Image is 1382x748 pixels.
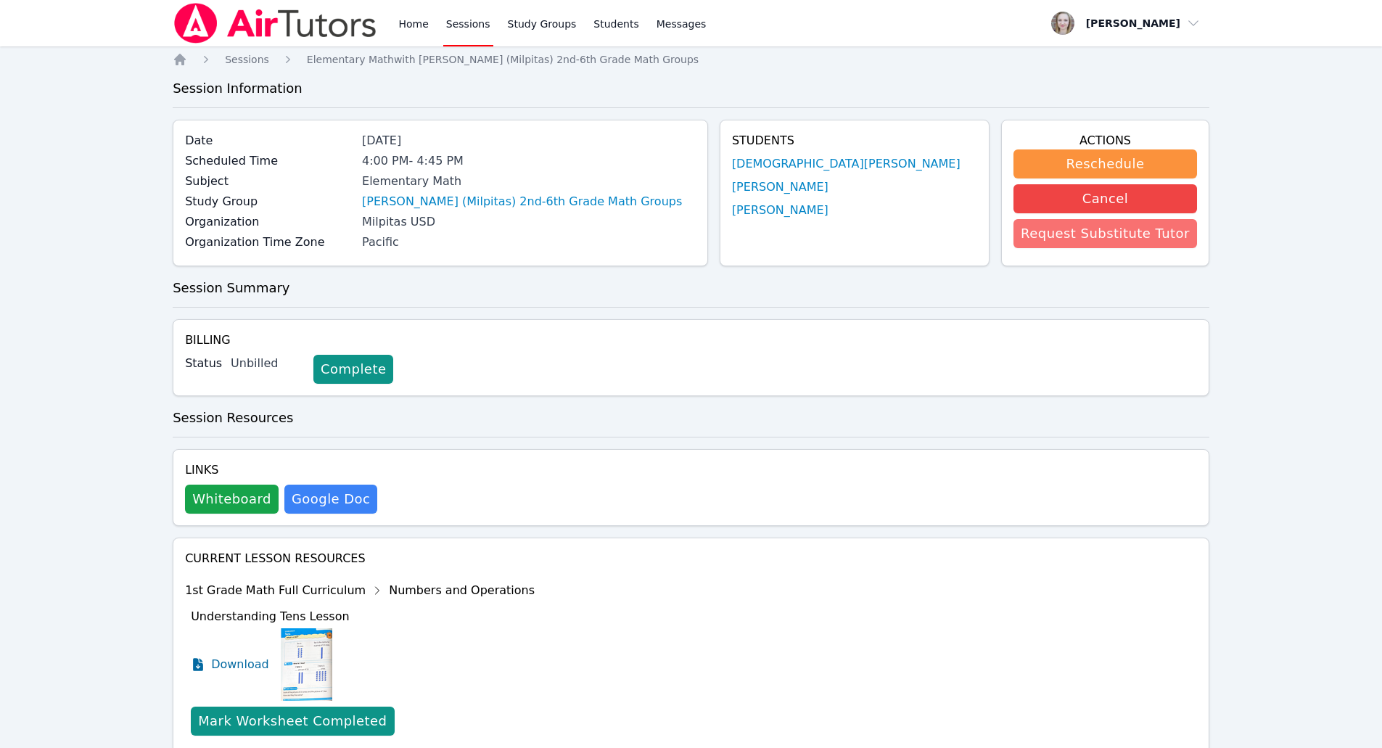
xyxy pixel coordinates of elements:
[185,461,377,479] h4: Links
[185,332,1197,349] h4: Billing
[173,3,378,44] img: Air Tutors
[185,152,353,170] label: Scheduled Time
[313,355,393,384] a: Complete
[191,707,394,736] button: Mark Worksheet Completed
[362,132,696,149] div: [DATE]
[1013,184,1197,213] button: Cancel
[732,178,828,196] a: [PERSON_NAME]
[185,485,279,514] button: Whiteboard
[307,54,699,65] span: Elementary Math with [PERSON_NAME] (Milpitas) 2nd-6th Grade Math Groups
[1013,132,1197,149] h4: Actions
[185,579,539,602] div: 1st Grade Math Full Curriculum Numbers and Operations
[732,155,961,173] a: [DEMOGRAPHIC_DATA][PERSON_NAME]
[362,152,696,170] div: 4:00 PM - 4:45 PM
[281,628,332,701] img: Understanding Tens Lesson
[225,54,269,65] span: Sessions
[307,52,699,67] a: Elementary Mathwith [PERSON_NAME] (Milpitas) 2nd-6th Grade Math Groups
[362,213,696,231] div: Milpitas USD
[185,234,353,251] label: Organization Time Zone
[173,278,1209,298] h3: Session Summary
[362,173,696,190] div: Elementary Math
[185,355,222,372] label: Status
[185,193,353,210] label: Study Group
[362,193,682,210] a: [PERSON_NAME] (Milpitas) 2nd-6th Grade Math Groups
[185,173,353,190] label: Subject
[732,202,828,219] a: [PERSON_NAME]
[185,213,353,231] label: Organization
[173,52,1209,67] nav: Breadcrumb
[211,656,269,673] span: Download
[231,355,302,372] div: Unbilled
[362,234,696,251] div: Pacific
[225,52,269,67] a: Sessions
[732,132,977,149] h4: Students
[657,17,707,31] span: Messages
[173,78,1209,99] h3: Session Information
[185,550,1197,567] h4: Current Lesson Resources
[1013,219,1197,248] button: Request Substitute Tutor
[191,628,269,701] a: Download
[191,609,350,623] span: Understanding Tens Lesson
[198,711,387,731] div: Mark Worksheet Completed
[284,485,377,514] a: Google Doc
[185,132,353,149] label: Date
[1013,149,1197,178] button: Reschedule
[173,408,1209,428] h3: Session Resources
